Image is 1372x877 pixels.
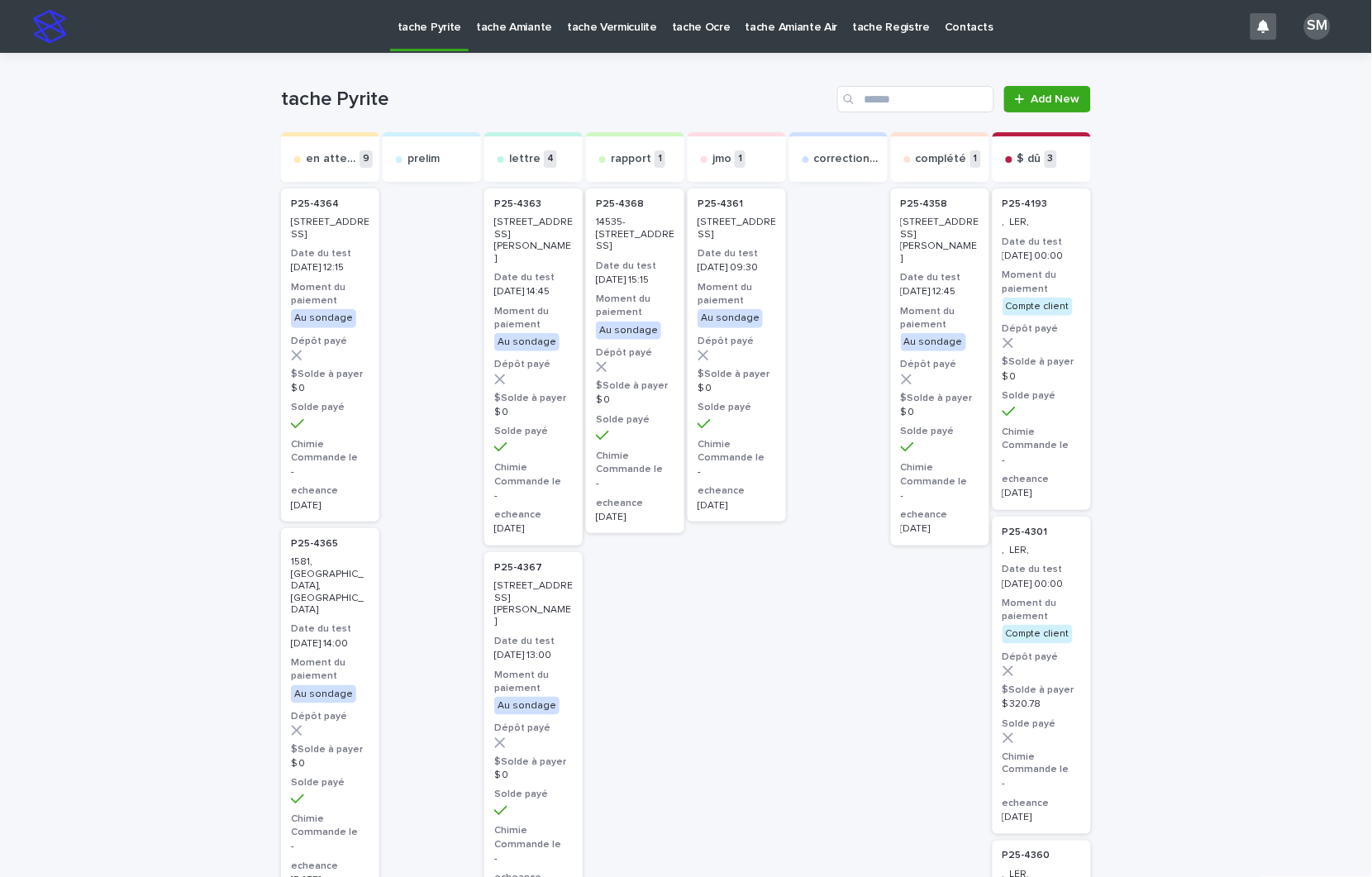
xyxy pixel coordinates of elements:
[1003,250,1081,262] p: [DATE] 00:00
[1045,150,1057,168] p: 3
[735,150,746,168] p: 1
[901,358,979,371] h3: Dépôt payé
[655,150,665,168] p: 1
[291,309,356,327] div: Au sondage
[1003,698,1081,710] p: $ 320.78
[291,813,369,840] h3: Chimie Commande le
[1003,597,1081,623] h3: Moment du paiement
[291,217,369,241] p: [STREET_ADDRESS]
[901,523,979,535] p: [DATE]
[901,392,979,405] h3: $Solde à payer
[1003,355,1081,369] h3: $Solde à payer
[698,438,776,465] h3: Chimie Commande le
[837,86,994,112] input: Search
[1304,13,1331,40] div: SM
[291,638,369,650] p: [DATE] 14:00
[1003,389,1081,403] h3: Solde payé
[494,286,573,298] p: [DATE] 14:45
[901,425,979,438] h3: Solde payé
[281,188,379,522] div: P25-4364 [STREET_ADDRESS]Date du test[DATE] 12:15Moment du paiementAu sondageDépôt payé$Solde à p...
[494,669,573,695] h3: Moment du paiement
[494,358,573,371] h3: Dépôt payé
[1003,269,1081,295] h3: Moment du paiement
[596,260,674,273] h3: Date du test
[1004,86,1091,112] a: Add New
[611,152,651,166] p: rapport
[494,217,573,265] p: [STREET_ADDRESS][PERSON_NAME]
[993,188,1091,510] a: P25-4193 , LER,Date du test[DATE] 00:00Moment du paiementCompte clientDépôt payé$Solde à payer$ 0...
[596,413,674,427] h3: Solde payé
[596,322,661,340] div: Au sondage
[281,88,831,112] h1: tache Pyrite
[596,394,674,406] p: $ 0
[484,188,583,546] a: P25-4363 [STREET_ADDRESS][PERSON_NAME]Date du test[DATE] 14:45Moment du paiementAu sondageDépôt p...
[901,305,979,331] h3: Moment du paiement
[494,392,573,405] h3: $Solde à payer
[291,438,369,465] h3: Chimie Commande le
[1003,545,1081,556] p: , LER,
[901,198,948,210] p: P25-4358
[698,309,763,327] div: Au sondage
[1003,426,1081,452] h3: Chimie Commande le
[1031,93,1080,105] span: Add New
[291,401,369,414] h3: Solde payé
[891,188,989,546] a: P25-4358 [STREET_ADDRESS][PERSON_NAME]Date du test[DATE] 12:45Moment du paiementAu sondageDépôt p...
[901,407,979,418] p: $ 0
[688,188,786,522] div: P25-4361 [STREET_ADDRESS]Date du test[DATE] 09:30Moment du paiementAu sondageDépôt payé$Solde à p...
[698,484,776,498] h3: echeance
[1003,813,1081,824] p: [DATE]
[916,152,967,166] p: complété
[1003,625,1073,643] div: Compte client
[494,635,573,648] h3: Date du test
[494,650,573,661] p: [DATE] 13:00
[494,722,573,735] h3: Dépôt payé
[1003,236,1081,249] h3: Date du test
[291,466,369,478] p: -
[1003,298,1073,316] div: Compte client
[494,770,573,782] p: $ 0
[494,697,560,715] div: Au sondage
[698,401,776,414] h3: Solde payé
[1003,651,1081,664] h3: Dépôt payé
[1003,717,1081,731] h3: Solde payé
[596,512,674,523] p: [DATE]
[494,198,541,210] p: P25-4363
[698,198,743,210] p: P25-4361
[698,383,776,394] p: $ 0
[698,500,776,512] p: [DATE]
[901,286,979,298] p: [DATE] 12:45
[291,685,356,703] div: Au sondage
[1003,527,1048,538] p: P25-4301
[596,293,674,319] h3: Moment du paiement
[291,335,369,348] h3: Dépôt payé
[1003,751,1081,777] h3: Chimie Commande le
[814,152,881,166] p: correction exp
[1003,684,1081,697] h3: $Solde à payer
[901,217,979,265] p: [STREET_ADDRESS][PERSON_NAME]
[901,333,966,351] div: Au sondage
[1003,217,1081,228] p: , LER,
[698,217,776,241] p: [STREET_ADDRESS]
[494,508,573,522] h3: echeance
[596,217,674,252] p: 14535-[STREET_ADDRESS]
[901,271,979,284] h3: Date du test
[509,152,541,166] p: lettre
[33,10,66,43] img: stacker-logo-s-only.png
[1003,579,1081,590] p: [DATE] 00:00
[494,407,573,418] p: $ 0
[1003,798,1081,811] h3: echeance
[291,656,369,683] h3: Moment du paiement
[970,150,981,168] p: 1
[291,262,369,274] p: [DATE] 12:15
[291,484,369,498] h3: echeance
[291,368,369,381] h3: $Solde à payer
[291,198,339,210] p: P25-4364
[494,271,573,284] h3: Date du test
[1003,371,1081,383] p: $ 0
[291,777,369,790] h3: Solde payé
[698,262,776,274] p: [DATE] 09:30
[1017,152,1041,166] p: $ dû
[1003,563,1081,576] h3: Date du test
[596,346,674,360] h3: Dépôt payé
